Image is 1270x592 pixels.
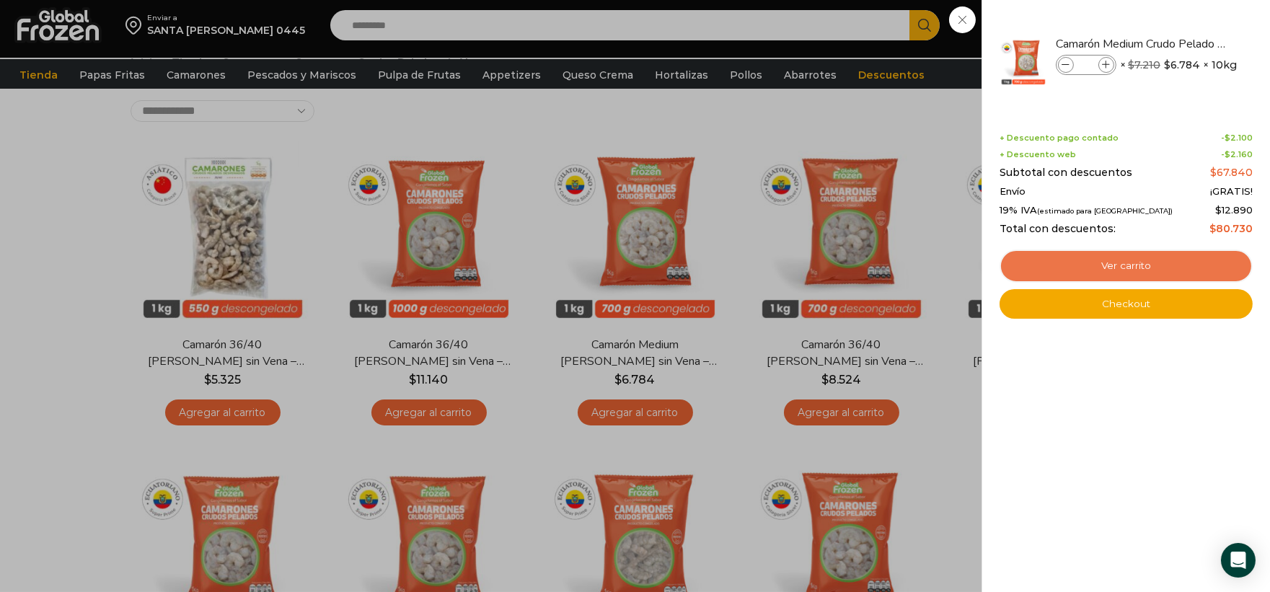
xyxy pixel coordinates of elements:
span: - [1221,150,1253,159]
a: Checkout [1000,289,1253,319]
span: + Descuento web [1000,150,1076,159]
bdi: 7.210 [1128,58,1160,71]
span: $ [1128,58,1134,71]
span: 12.890 [1215,204,1253,216]
a: Camarón Medium Crudo Pelado sin Vena - Silver - Caja 10 kg [1056,36,1227,52]
bdi: 2.100 [1225,133,1253,143]
bdi: 67.840 [1210,166,1253,179]
span: $ [1225,149,1230,159]
input: Product quantity [1075,57,1097,73]
span: Total con descuentos: [1000,223,1116,235]
span: + Descuento pago contado [1000,133,1119,143]
span: $ [1210,166,1217,179]
span: - [1221,133,1253,143]
span: 19% IVA [1000,205,1173,216]
bdi: 80.730 [1209,222,1253,235]
div: Open Intercom Messenger [1221,543,1256,578]
span: × × 10kg [1120,55,1237,75]
span: Subtotal con descuentos [1000,167,1132,179]
span: $ [1209,222,1216,235]
span: $ [1215,204,1222,216]
bdi: 6.784 [1164,58,1200,72]
span: $ [1164,58,1170,72]
span: $ [1225,133,1230,143]
span: ¡GRATIS! [1210,186,1253,198]
a: Ver carrito [1000,249,1253,283]
span: Envío [1000,186,1026,198]
bdi: 2.160 [1225,149,1253,159]
small: (estimado para [GEOGRAPHIC_DATA]) [1037,207,1173,215]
